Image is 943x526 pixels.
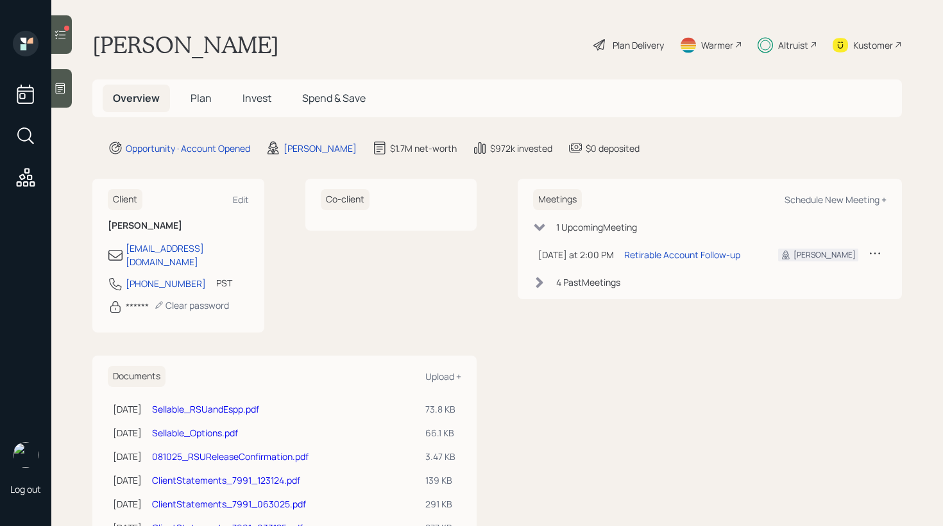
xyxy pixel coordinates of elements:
[390,142,457,155] div: $1.7M net-worth
[425,426,456,440] div: 66.1 KB
[108,220,249,231] h6: [PERSON_NAME]
[108,366,166,387] h6: Documents
[113,450,142,463] div: [DATE]
[113,426,142,440] div: [DATE]
[216,276,232,290] div: PST
[425,370,461,382] div: Upload +
[425,497,456,511] div: 291 KB
[556,220,637,234] div: 1 Upcoming Meeting
[778,38,808,52] div: Altruist
[284,142,357,155] div: [PERSON_NAME]
[586,142,640,155] div: $0 deposited
[425,473,456,487] div: 139 KB
[490,142,552,155] div: $972k invested
[13,442,38,468] img: retirable_logo.png
[152,403,259,415] a: Sellable_RSUandEspp.pdf
[152,474,300,486] a: ClientStatements_7991_123124.pdf
[126,277,206,290] div: [PHONE_NUMBER]
[242,91,271,105] span: Invest
[152,450,309,463] a: 081025_RSUReleaseConfirmation.pdf
[126,142,250,155] div: Opportunity · Account Opened
[191,91,212,105] span: Plan
[126,242,249,268] div: [EMAIL_ADDRESS][DOMAIN_NAME]
[113,91,160,105] span: Overview
[152,427,238,439] a: Sellable_Options.pdf
[92,31,279,59] h1: [PERSON_NAME]
[701,38,733,52] div: Warmer
[108,189,142,210] h6: Client
[613,38,664,52] div: Plan Delivery
[154,299,229,311] div: Clear password
[113,497,142,511] div: [DATE]
[556,275,620,289] div: 4 Past Meeting s
[302,91,366,105] span: Spend & Save
[425,450,456,463] div: 3.47 KB
[533,189,582,210] h6: Meetings
[624,248,740,261] div: Retirable Account Follow-up
[785,193,887,206] div: Schedule New Meeting +
[321,189,370,210] h6: Co-client
[538,248,614,261] div: [DATE] at 2:00 PM
[425,402,456,416] div: 73.8 KB
[152,498,306,510] a: ClientStatements_7991_063025.pdf
[853,38,893,52] div: Kustomer
[233,193,249,206] div: Edit
[794,249,856,261] div: [PERSON_NAME]
[10,483,41,495] div: Log out
[113,402,142,416] div: [DATE]
[113,473,142,487] div: [DATE]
